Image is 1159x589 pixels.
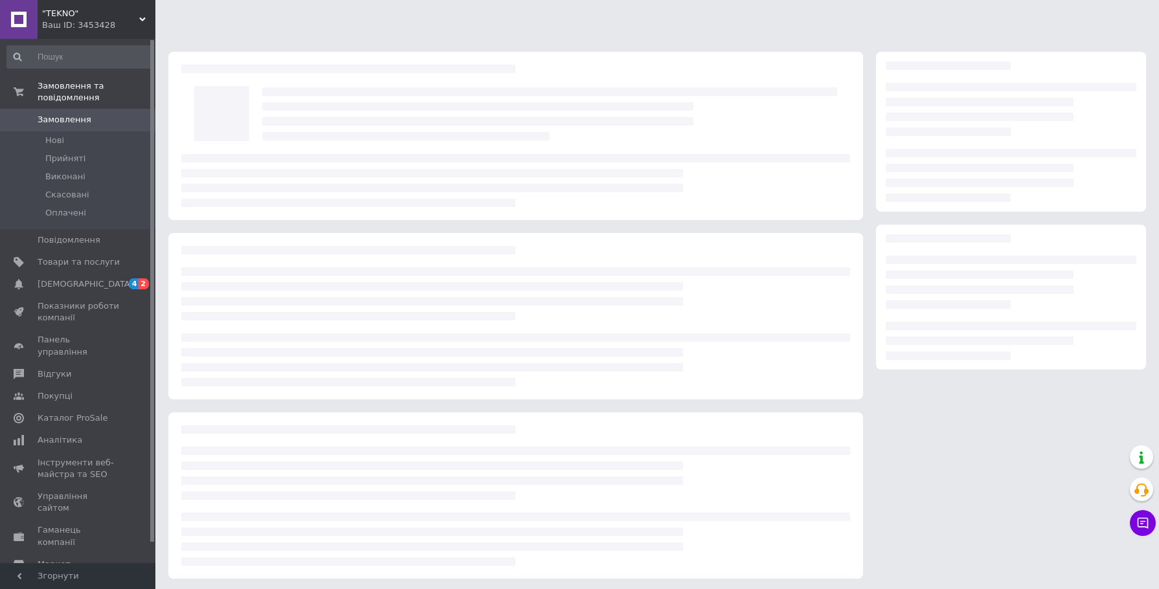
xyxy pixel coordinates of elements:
[38,434,82,446] span: Аналітика
[38,559,71,570] span: Маркет
[38,234,100,246] span: Повідомлення
[38,114,91,126] span: Замовлення
[42,8,139,19] span: "TEKNO"
[45,207,86,219] span: Оплачені
[38,457,120,480] span: Інструменти веб-майстра та SEO
[38,256,120,268] span: Товари та послуги
[38,491,120,514] span: Управління сайтом
[45,171,85,183] span: Виконані
[45,153,85,164] span: Прийняті
[45,189,89,201] span: Скасовані
[1130,510,1156,536] button: Чат з покупцем
[38,300,120,324] span: Показники роботи компанії
[129,278,139,289] span: 4
[38,80,155,104] span: Замовлення та повідомлення
[6,45,153,69] input: Пошук
[38,524,120,548] span: Гаманець компанії
[42,19,155,31] div: Ваш ID: 3453428
[139,278,149,289] span: 2
[38,334,120,357] span: Панель управління
[38,390,73,402] span: Покупці
[38,368,71,380] span: Відгуки
[38,278,133,290] span: [DEMOGRAPHIC_DATA]
[38,412,107,424] span: Каталог ProSale
[45,135,64,146] span: Нові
